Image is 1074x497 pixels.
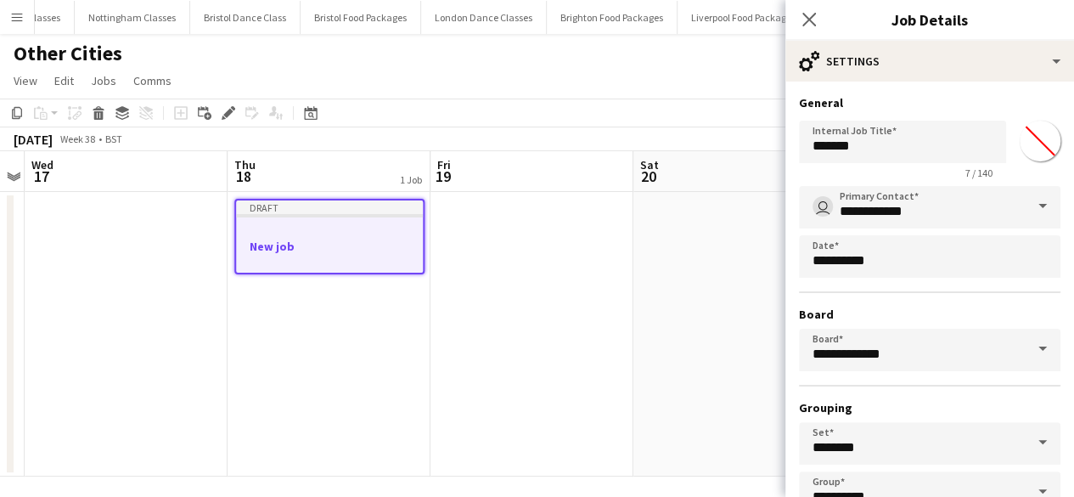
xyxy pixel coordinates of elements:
div: Settings [785,41,1074,82]
h3: New job [236,239,423,254]
button: Nottingham Classes [75,1,190,34]
a: View [7,70,44,92]
span: Sat [640,157,659,172]
span: 18 [232,167,256,186]
span: Fri [437,157,451,172]
span: 17 [29,167,53,186]
div: 1 Job [400,173,422,186]
h3: Grouping [799,400,1060,415]
h3: General [799,95,1060,110]
div: Draft [236,200,423,214]
button: Brighton Food Packages [547,1,678,34]
span: Edit [54,73,74,88]
a: Edit [48,70,81,92]
span: Wed [31,157,53,172]
a: Comms [127,70,178,92]
span: 19 [435,167,451,186]
app-job-card: DraftNew job [234,199,425,274]
button: Liverpool Food Packages [678,1,810,34]
span: Comms [133,73,172,88]
span: Week 38 [56,133,98,145]
span: Jobs [91,73,116,88]
button: London Dance Classes [421,1,547,34]
button: Bristol Dance Class [190,1,301,34]
h3: Board [799,307,1060,322]
span: Thu [234,157,256,172]
span: 20 [638,167,659,186]
div: BST [105,133,122,145]
h3: Job Details [785,8,1074,31]
div: [DATE] [14,131,53,148]
a: Jobs [84,70,123,92]
span: 7 / 140 [952,167,1006,179]
button: Bristol Food Packages [301,1,421,34]
span: View [14,73,37,88]
h1: Other Cities [14,41,122,66]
